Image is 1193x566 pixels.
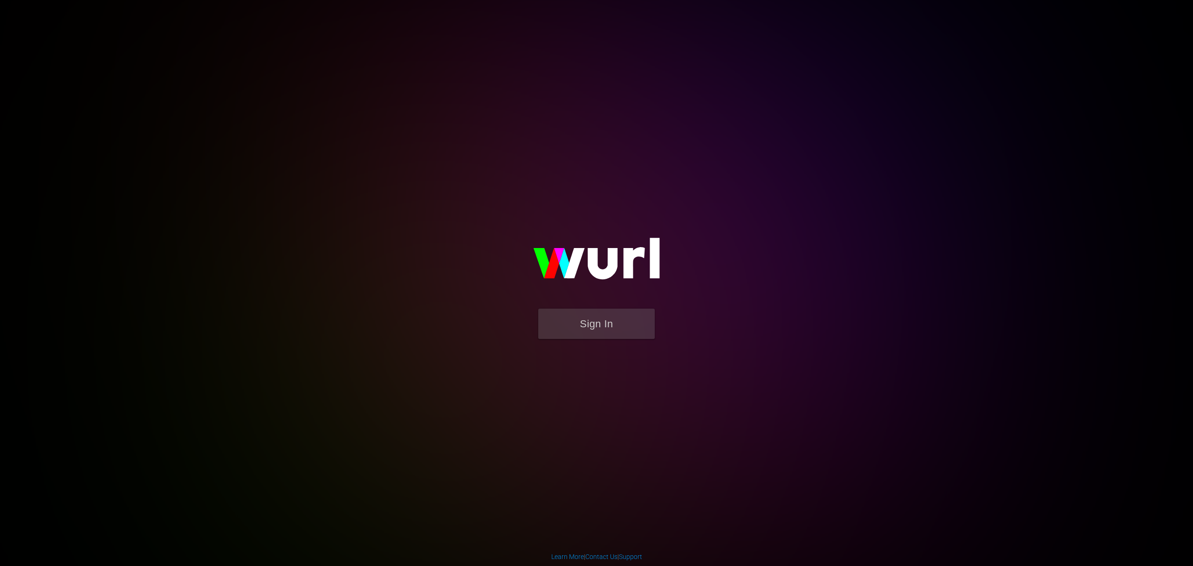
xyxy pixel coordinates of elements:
button: Sign In [538,309,655,339]
a: Learn More [551,553,584,560]
a: Support [619,553,642,560]
a: Contact Us [585,553,617,560]
div: | | [551,552,642,561]
img: wurl-logo-on-black-223613ac3d8ba8fe6dc639794a292ebdb59501304c7dfd60c99c58986ef67473.svg [503,218,690,308]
